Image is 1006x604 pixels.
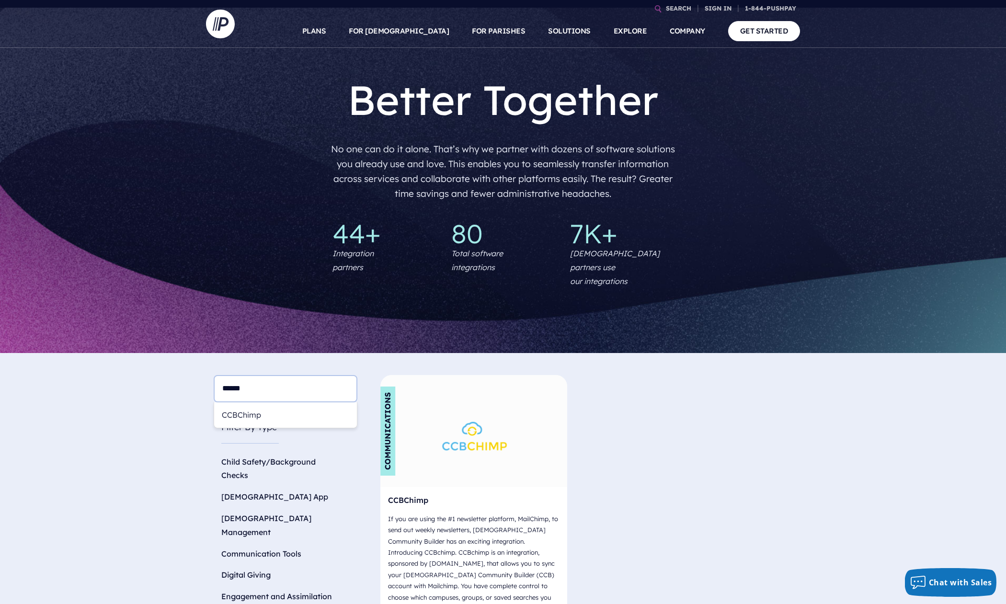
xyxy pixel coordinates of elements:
h5: Filter By Type [214,412,357,451]
p: 44+ [332,220,436,247]
li: Child Safety/Background Checks [214,451,357,487]
p: 7K+ [570,220,674,247]
div: Communications [380,387,395,476]
li: Communication Tools [214,543,357,565]
a: FOR [DEMOGRAPHIC_DATA] [349,14,449,48]
p: 80 [451,220,555,247]
li: [DEMOGRAPHIC_DATA] Management [214,508,357,543]
span: Chat with Sales [929,577,992,588]
h1: Better Together [328,75,678,125]
a: GET STARTED [728,21,800,41]
img: CCBChimp - Logo [427,403,521,459]
a: COMPANY [670,14,705,48]
a: SOLUTIONS [548,14,591,48]
p: Total software integrations [451,247,503,274]
li: Digital Giving [214,564,357,586]
a: PLANS [302,14,326,48]
button: Chat with Sales [905,568,997,597]
div: CCBChimp [214,402,357,428]
a: EXPLORE [614,14,647,48]
p: No one can do it alone. That’s why we partner with dozens of software solutions you already use a... [328,138,678,205]
h6: CCBChimp [388,495,560,509]
a: FOR PARISHES [472,14,525,48]
p: [DEMOGRAPHIC_DATA] partners use our integrations [570,247,674,288]
p: Integration partners [332,247,374,274]
li: [DEMOGRAPHIC_DATA] App [214,486,357,508]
